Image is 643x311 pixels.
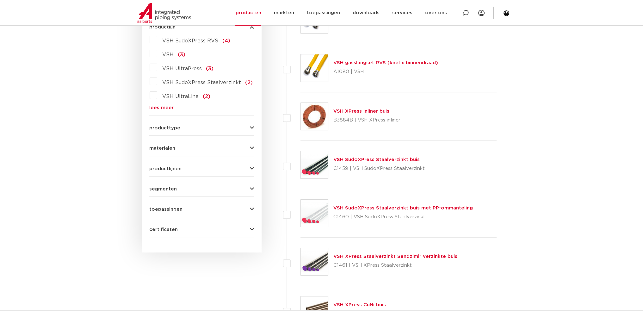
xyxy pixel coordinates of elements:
[333,60,438,65] a: VSH gasslangset RVS (knel x binnendraad)
[149,25,254,29] button: productlijn
[222,38,230,43] span: (4)
[149,146,175,151] span: materialen
[149,105,254,110] a: lees meer
[162,66,202,71] span: VSH UltraPress
[162,94,199,99] span: VSH UltraLine
[333,254,457,259] a: VSH XPress Staalverzinkt Sendzimir verzinkte buis
[301,103,328,130] img: Thumbnail for VSH XPress Inliner buis
[162,80,241,85] span: VSH SudoXPress Staalverzinkt
[149,126,180,130] span: producttype
[333,260,457,271] p: C1461 | VSH XPress Staalverzinkt
[149,207,182,212] span: toepassingen
[333,109,389,114] a: VSH XPress Inliner buis
[301,151,328,178] img: Thumbnail for VSH SudoXPress Staalverzinkt buis
[301,54,328,82] img: Thumbnail for VSH gasslangset RVS (knel x binnendraad)
[162,52,174,57] span: VSH
[333,206,473,210] a: VSH SudoXPress Staalverzinkt buis met PP-ommanteling
[149,187,177,191] span: segmenten
[149,227,178,232] span: certificaten
[203,94,210,99] span: (2)
[162,38,218,43] span: VSH SudoXPress RVS
[149,166,182,171] span: productlijnen
[206,66,213,71] span: (3)
[149,25,176,29] span: productlijn
[333,115,400,125] p: B3884B | VSH XPress inliner
[149,166,254,171] button: productlijnen
[149,207,254,212] button: toepassingen
[178,52,185,57] span: (3)
[245,80,253,85] span: (2)
[301,248,328,275] img: Thumbnail for VSH XPress Staalverzinkt Sendzimir verzinkte buis
[333,212,473,222] p: C1460 | VSH SudoXPress Staalverzinkt
[333,164,425,174] p: C1459 | VSH SudoXPress Staalverzinkt
[149,227,254,232] button: certificaten
[333,302,386,307] a: VSH XPress CuNi buis
[149,187,254,191] button: segmenten
[149,146,254,151] button: materialen
[301,200,328,227] img: Thumbnail for VSH SudoXPress Staalverzinkt buis met PP-ommanteling
[149,126,254,130] button: producttype
[333,157,420,162] a: VSH SudoXPress Staalverzinkt buis
[333,67,438,77] p: A1080 | VSH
